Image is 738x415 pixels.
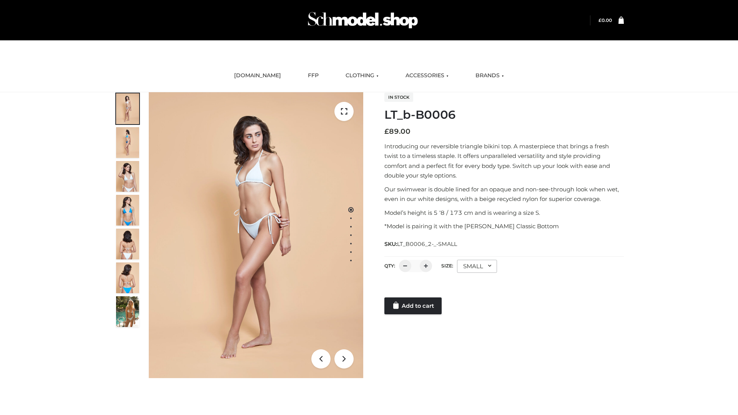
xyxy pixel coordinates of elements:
[340,67,384,84] a: CLOTHING
[384,141,624,181] p: Introducing our reversible triangle bikini top. A masterpiece that brings a fresh twist to a time...
[384,297,442,314] a: Add to cart
[457,260,497,273] div: SMALL
[116,93,139,124] img: ArielClassicBikiniTop_CloudNine_AzureSky_OW114ECO_1-scaled.jpg
[598,17,602,23] span: £
[149,92,363,378] img: ArielClassicBikiniTop_CloudNine_AzureSky_OW114ECO_1
[384,108,624,122] h1: LT_b-B0006
[384,208,624,218] p: Model’s height is 5 ‘8 / 173 cm and is wearing a size S.
[441,263,453,269] label: Size:
[384,184,624,204] p: Our swimwear is double lined for an opaque and non-see-through look when wet, even in our white d...
[116,161,139,192] img: ArielClassicBikiniTop_CloudNine_AzureSky_OW114ECO_3-scaled.jpg
[384,221,624,231] p: *Model is pairing it with the [PERSON_NAME] Classic Bottom
[384,93,413,102] span: In stock
[302,67,324,84] a: FFP
[598,17,612,23] bdi: 0.00
[397,241,457,247] span: LT_B0006_2-_-SMALL
[305,5,421,35] img: Schmodel Admin 964
[470,67,510,84] a: BRANDS
[384,263,395,269] label: QTY:
[116,127,139,158] img: ArielClassicBikiniTop_CloudNine_AzureSky_OW114ECO_2-scaled.jpg
[116,262,139,293] img: ArielClassicBikiniTop_CloudNine_AzureSky_OW114ECO_8-scaled.jpg
[116,195,139,226] img: ArielClassicBikiniTop_CloudNine_AzureSky_OW114ECO_4-scaled.jpg
[228,67,287,84] a: [DOMAIN_NAME]
[384,239,458,249] span: SKU:
[384,127,389,136] span: £
[384,127,411,136] bdi: 89.00
[116,296,139,327] img: Arieltop_CloudNine_AzureSky2.jpg
[400,67,454,84] a: ACCESSORIES
[116,229,139,259] img: ArielClassicBikiniTop_CloudNine_AzureSky_OW114ECO_7-scaled.jpg
[598,17,612,23] a: £0.00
